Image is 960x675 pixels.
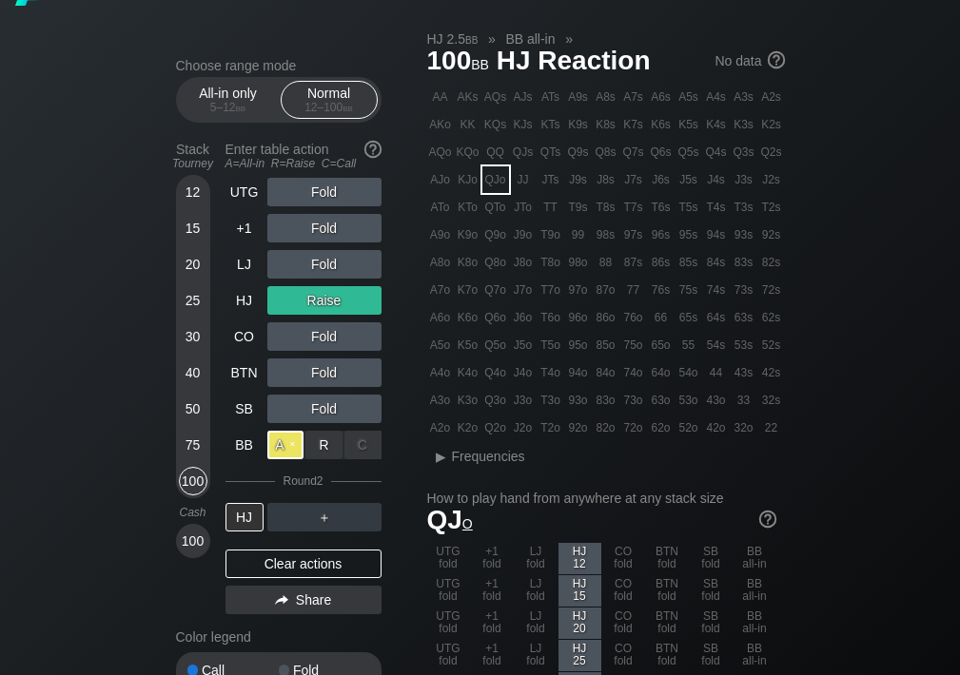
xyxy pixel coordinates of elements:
[179,358,207,387] div: 40
[593,139,619,165] div: Q8s
[510,139,537,165] div: QJs
[225,250,264,279] div: LJ
[502,30,558,48] span: BB all-in
[424,47,492,78] span: 100
[676,415,702,441] div: 52o
[593,111,619,138] div: K8s
[565,304,592,331] div: 96o
[558,543,601,574] div: HJ 12
[427,387,454,414] div: A3o
[565,194,592,221] div: T9s
[620,332,647,358] div: 75o
[676,222,702,248] div: 95s
[225,134,382,178] div: Enter table action
[690,575,733,607] div: SB fold
[648,359,675,386] div: 64o
[482,139,509,165] div: QQ
[427,543,470,574] div: UTG fold
[510,387,537,414] div: J3o
[267,395,382,423] div: Fold
[179,527,207,555] div: 100
[620,387,647,414] div: 73o
[289,101,369,114] div: 12 – 100
[758,249,785,276] div: 82s
[734,543,776,574] div: BB all-in
[471,52,489,73] span: bb
[427,277,454,303] div: A7o
[558,607,601,639] div: HJ 20
[179,178,207,206] div: 12
[267,250,382,279] div: Fold
[343,101,353,114] span: bb
[620,415,647,441] div: 72o
[648,249,675,276] div: 86s
[734,640,776,671] div: BB all-in
[731,415,757,441] div: 32o
[731,84,757,110] div: A3s
[225,214,264,242] div: +1
[482,359,509,386] div: Q4o
[690,607,733,639] div: SB fold
[593,277,619,303] div: 87o
[758,222,785,248] div: 92s
[676,387,702,414] div: 53o
[179,467,207,495] div: 100
[185,82,272,118] div: All-in only
[620,359,647,386] div: 74o
[424,30,481,48] span: HJ 2.5
[168,157,218,170] div: Tourney
[188,101,268,114] div: 5 – 12
[620,84,647,110] div: A7s
[455,387,481,414] div: K3o
[427,359,454,386] div: A4o
[455,111,481,138] div: KK
[703,359,730,386] div: 44
[703,194,730,221] div: T4s
[734,575,776,607] div: BB all-in
[510,194,537,221] div: JTo
[620,139,647,165] div: Q7s
[538,415,564,441] div: T2o
[620,277,647,303] div: 77
[538,222,564,248] div: T9o
[478,31,505,47] span: »
[179,214,207,242] div: 15
[715,53,784,70] div: No data
[179,395,207,423] div: 50
[427,640,470,671] div: UTG fold
[482,84,509,110] div: AQs
[427,607,470,639] div: UTG fold
[482,387,509,414] div: Q3o
[225,286,264,315] div: HJ
[758,304,785,331] div: 62s
[510,111,537,138] div: KJs
[225,178,264,206] div: UTG
[267,322,382,351] div: Fold
[455,139,481,165] div: KQo
[731,222,757,248] div: 93s
[565,166,592,193] div: J9s
[362,139,383,160] img: help.32db89a4.svg
[510,359,537,386] div: J4o
[648,84,675,110] div: A6s
[427,575,470,607] div: UTG fold
[593,415,619,441] div: 82o
[620,304,647,331] div: 76o
[648,387,675,414] div: 63o
[703,249,730,276] div: 84s
[482,166,509,193] div: QJo
[455,84,481,110] div: AKs
[538,332,564,358] div: T5o
[305,431,343,459] div: R
[731,139,757,165] div: Q3s
[731,249,757,276] div: 83s
[427,111,454,138] div: AKo
[690,640,733,671] div: SB fold
[538,359,564,386] div: T4o
[757,509,778,530] img: help.32db89a4.svg
[471,575,514,607] div: +1 fold
[593,222,619,248] div: 98s
[538,387,564,414] div: T3o
[758,84,785,110] div: A2s
[267,431,304,459] div: A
